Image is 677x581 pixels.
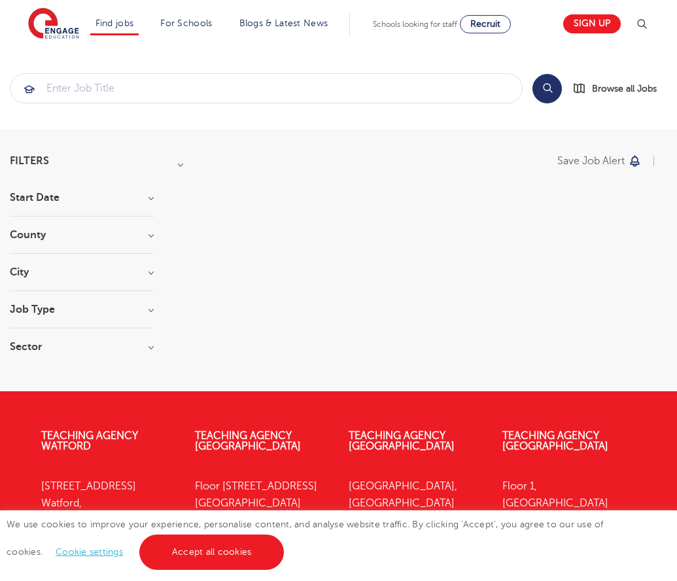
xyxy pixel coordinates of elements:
[373,20,457,29] span: Schools looking for staff
[557,156,642,166] button: Save job alert
[10,156,49,166] span: Filters
[139,535,285,570] a: Accept all cookies
[56,547,123,557] a: Cookie settings
[28,8,79,41] img: Engage Education
[460,15,511,33] a: Recruit
[195,478,329,581] p: Floor [STREET_ADDRESS] [GEOGRAPHIC_DATA] [GEOGRAPHIC_DATA], BN1 3XF 01273 447633
[10,74,522,103] input: Submit
[10,192,154,203] h3: Start Date
[563,14,621,33] a: Sign up
[95,18,134,28] a: Find jobs
[502,430,608,452] a: Teaching Agency [GEOGRAPHIC_DATA]
[557,156,625,166] p: Save job alert
[10,342,154,352] h3: Sector
[160,18,212,28] a: For Schools
[195,430,301,452] a: Teaching Agency [GEOGRAPHIC_DATA]
[349,478,483,581] p: [GEOGRAPHIC_DATA], [GEOGRAPHIC_DATA] [GEOGRAPHIC_DATA], LS1 5SH 0113 323 7633
[10,230,154,240] h3: County
[572,81,667,96] a: Browse all Jobs
[592,81,657,96] span: Browse all Jobs
[10,267,154,277] h3: City
[41,478,175,563] p: [STREET_ADDRESS] Watford, WD17 1SZ 01923 281040
[10,304,154,315] h3: Job Type
[10,73,523,103] div: Submit
[239,18,328,28] a: Blogs & Latest News
[470,19,500,29] span: Recruit
[7,519,604,557] span: We use cookies to improve your experience, personalise content, and analyse website traffic. By c...
[41,430,138,452] a: Teaching Agency Watford
[349,430,455,452] a: Teaching Agency [GEOGRAPHIC_DATA]
[532,74,562,103] button: Search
